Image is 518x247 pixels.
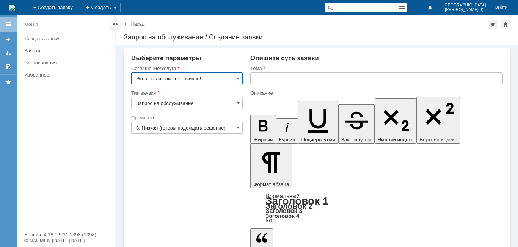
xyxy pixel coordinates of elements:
[301,137,335,142] span: Подчеркнутый
[130,21,144,27] a: Назад
[24,238,108,243] div: © NAUMEN [DATE]-[DATE]
[501,20,510,29] div: Сделать домашней страницей
[276,118,298,144] button: Курсив
[341,137,372,142] span: Зачеркнутый
[24,20,38,29] div: Меню
[375,98,417,144] button: Нижний индекс
[24,232,108,237] div: Версия: 4.18.0.9.31.1398 (1398)
[250,115,276,144] button: Жирный
[2,47,14,59] a: Мои заявки
[338,104,375,144] button: Зачеркнутый
[124,33,510,41] div: Запрос на обслуживание / Создание заявки
[250,194,503,223] div: Формат абзаца
[250,55,319,62] span: Опишите суть заявки
[265,207,302,214] a: Заголовок 3
[9,5,15,11] a: Перейти на домашнюю страницу
[265,202,313,210] a: Заголовок 2
[488,20,498,29] div: Добавить в избранное
[419,137,457,142] span: Верхний индекс
[21,45,114,56] a: Заявки
[253,181,289,187] span: Формат абзаца
[399,3,407,11] span: Расширенный поиск
[111,20,120,29] div: Скрыть меню
[2,61,14,73] a: Мои согласования
[298,101,338,144] button: Подчеркнутый
[250,91,501,95] div: Описание
[265,195,329,207] a: Заголовок 1
[265,217,276,224] a: Код
[265,193,300,199] a: Нормальный
[131,91,241,95] div: Тип заявки
[416,97,460,144] button: Верхний индекс
[21,33,114,44] a: Создать заявку
[279,137,295,142] span: Курсив
[131,55,201,62] span: Выберите параметры
[131,66,241,71] div: Соглашение/Услуга
[2,33,14,45] a: Создать заявку
[378,137,414,142] span: Нижний индекс
[265,213,299,219] a: Заголовок 4
[443,3,486,8] span: [GEOGRAPHIC_DATA]
[9,5,15,11] img: logo
[24,48,111,53] div: Заявки
[250,144,292,188] button: Формат абзаца
[250,66,501,71] div: Тема
[253,137,273,142] span: Жирный
[21,57,114,69] a: Согласования
[24,60,111,66] div: Согласования
[443,8,486,12] span: ([PERSON_NAME] 3)
[131,115,241,120] div: Срочность
[24,72,102,78] div: Избранное
[24,36,111,41] div: Создать заявку
[82,3,121,12] div: Создать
